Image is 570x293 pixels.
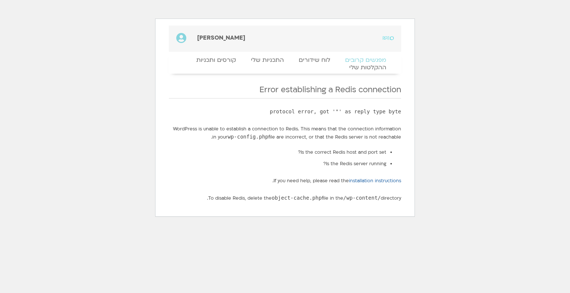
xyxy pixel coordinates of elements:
a: לוח שידורים [291,56,338,64]
p: To disable Redis, delete the file in the directory. [169,194,401,202]
a: installation instructions [349,178,401,184]
p: If you need help, please read the . [169,177,401,185]
li: Is the Redis server running? [169,160,386,168]
h1: Error establishing a Redis connection [169,85,401,99]
span: [PERSON_NAME] [197,34,245,42]
a: ההקלטות שלי [342,64,394,71]
p: WordPress is unable to establish a connection to Redis. This means that the connection informatio... [169,125,401,141]
li: Is the correct Redis host and port set? [169,149,386,156]
code: protocol error, got '"' as reply type byte [270,109,401,114]
a: מפגשים קרובים [338,56,394,64]
nav: Menu [176,56,394,71]
code: wp-config.php [227,134,268,140]
code: /wp-content/ [343,195,381,201]
code: object-cache.php [272,195,322,201]
a: קורסים ותכניות [189,56,243,64]
a: התכניות שלי [243,56,291,64]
